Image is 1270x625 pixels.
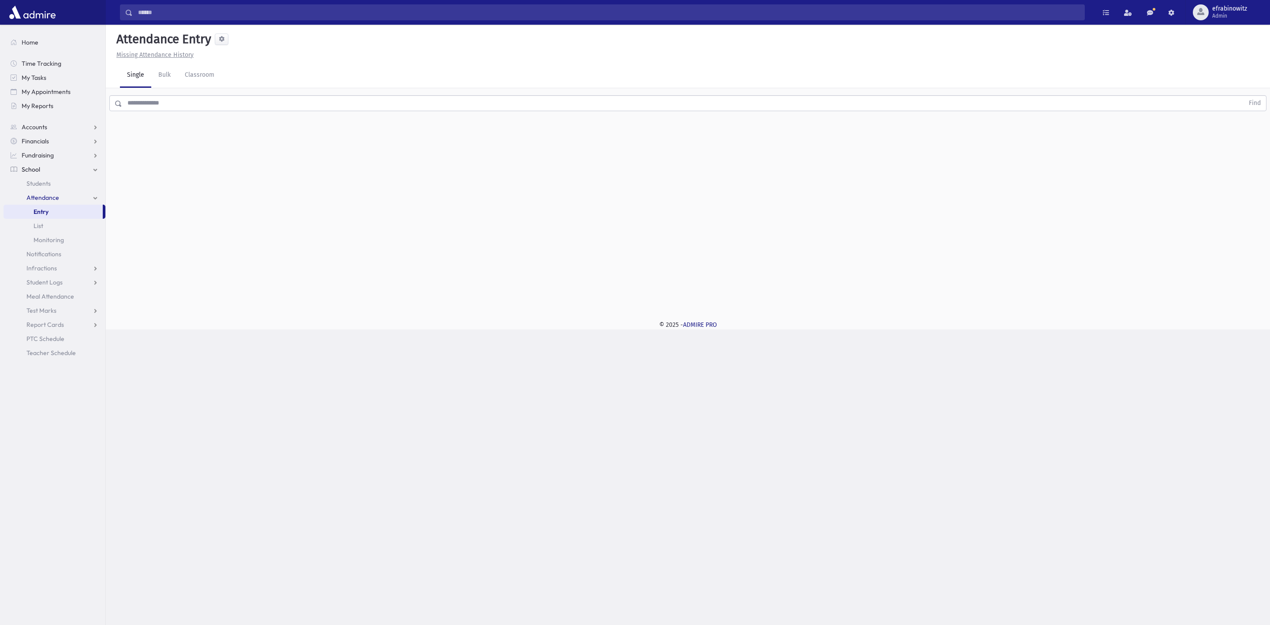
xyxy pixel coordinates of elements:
a: Home [4,35,105,49]
span: My Reports [22,102,53,110]
a: List [4,219,105,233]
a: School [4,162,105,176]
span: Teacher Schedule [26,349,76,357]
a: Monitoring [4,233,105,247]
span: Monitoring [34,236,64,244]
a: Attendance [4,191,105,205]
span: Accounts [22,123,47,131]
a: Meal Attendance [4,289,105,303]
a: Entry [4,205,103,219]
span: Report Cards [26,321,64,329]
u: Missing Attendance History [116,51,194,59]
span: My Tasks [22,74,46,82]
a: Notifications [4,247,105,261]
span: List [34,222,43,230]
h5: Attendance Entry [113,32,211,47]
span: Admin [1212,12,1247,19]
span: Entry [34,208,49,216]
span: Home [22,38,38,46]
a: Classroom [178,63,221,88]
a: Student Logs [4,275,105,289]
span: Meal Attendance [26,292,74,300]
span: Attendance [26,194,59,202]
a: My Reports [4,99,105,113]
span: School [22,165,40,173]
span: Student Logs [26,278,63,286]
a: Infractions [4,261,105,275]
button: Find [1244,96,1266,111]
a: ADMIRE PRO [683,321,717,329]
span: My Appointments [22,88,71,96]
span: PTC Schedule [26,335,64,343]
a: Single [120,63,151,88]
a: Teacher Schedule [4,346,105,360]
a: Time Tracking [4,56,105,71]
a: PTC Schedule [4,332,105,346]
img: AdmirePro [7,4,58,21]
span: Infractions [26,264,57,272]
a: Test Marks [4,303,105,318]
a: Bulk [151,63,178,88]
a: Accounts [4,120,105,134]
a: Missing Attendance History [113,51,194,59]
div: © 2025 - [120,320,1256,329]
a: Students [4,176,105,191]
span: Test Marks [26,307,56,314]
span: Financials [22,137,49,145]
span: Students [26,180,51,187]
a: My Appointments [4,85,105,99]
span: efrabinowitz [1212,5,1247,12]
span: Fundraising [22,151,54,159]
a: My Tasks [4,71,105,85]
a: Report Cards [4,318,105,332]
span: Time Tracking [22,60,61,67]
a: Fundraising [4,148,105,162]
span: Notifications [26,250,61,258]
input: Search [133,4,1084,20]
a: Financials [4,134,105,148]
